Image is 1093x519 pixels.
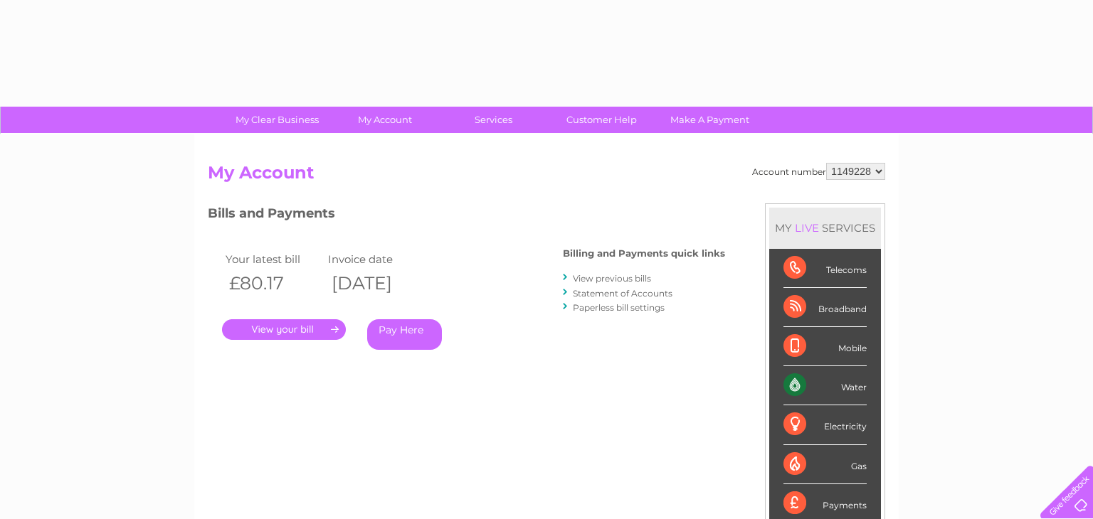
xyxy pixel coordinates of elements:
[783,366,867,405] div: Water
[222,250,324,269] td: Your latest bill
[573,273,651,284] a: View previous bills
[218,107,336,133] a: My Clear Business
[783,445,867,484] div: Gas
[435,107,552,133] a: Services
[324,269,427,298] th: [DATE]
[324,250,427,269] td: Invoice date
[752,163,885,180] div: Account number
[563,248,725,259] h4: Billing and Payments quick links
[222,269,324,298] th: £80.17
[543,107,660,133] a: Customer Help
[573,288,672,299] a: Statement of Accounts
[208,203,725,228] h3: Bills and Payments
[783,249,867,288] div: Telecoms
[783,288,867,327] div: Broadband
[222,319,346,340] a: .
[327,107,444,133] a: My Account
[573,302,665,313] a: Paperless bill settings
[651,107,769,133] a: Make A Payment
[367,319,442,350] a: Pay Here
[783,327,867,366] div: Mobile
[783,405,867,444] div: Electricity
[792,221,822,235] div: LIVE
[769,208,881,248] div: MY SERVICES
[208,163,885,190] h2: My Account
